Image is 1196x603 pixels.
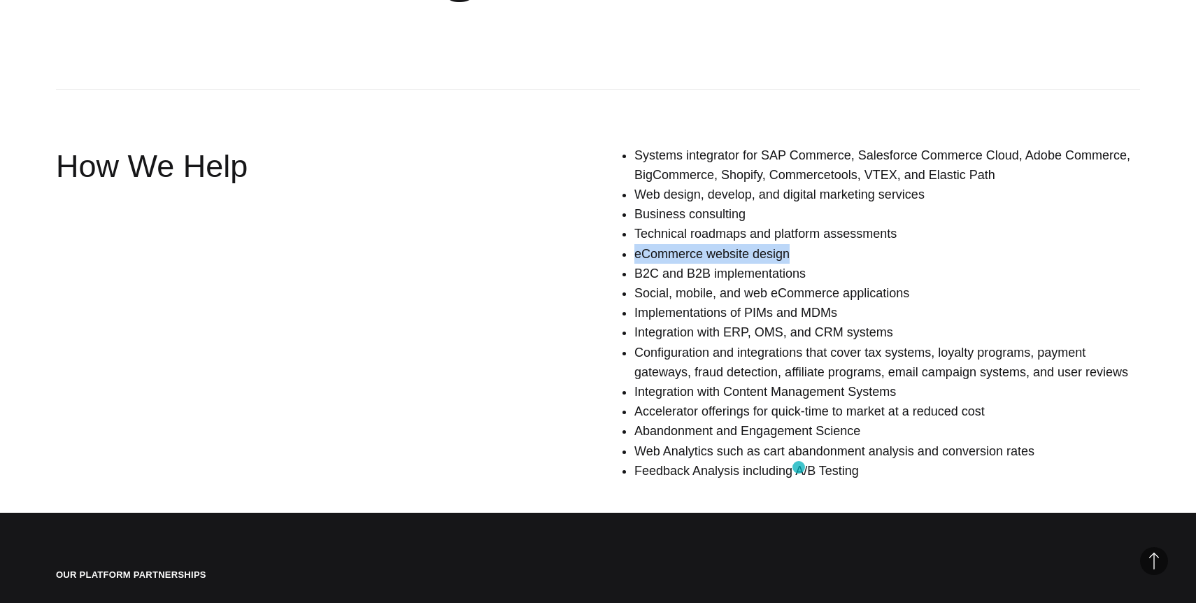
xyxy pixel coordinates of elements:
li: Implementations of PIMs and MDMs [634,303,1140,322]
li: Abandonment and Engagement Science [634,421,1140,441]
li: Feedback Analysis including A/B Testing [634,461,1140,481]
li: Web Analytics such as cart abandonment analysis and conversion rates [634,441,1140,461]
li: Integration with ERP, OMS, and CRM systems [634,322,1140,342]
li: Configuration and integrations that cover tax systems, loyalty programs, payment gateways, fraud ... [634,343,1140,382]
li: B2C and B2B implementations [634,264,1140,283]
button: Back to Top [1140,547,1168,575]
li: Systems integrator for SAP Commerce, Salesforce Commerce Cloud, Adobe Commerce, BigCommerce, Shop... [634,146,1140,185]
li: Business consulting [634,204,1140,224]
div: How We Help [56,146,492,485]
li: Technical roadmaps and platform assessments [634,224,1140,243]
li: Accelerator offerings for quick-time to market at a reduced cost [634,402,1140,421]
li: Social, mobile, and web eCommerce applications [634,283,1140,303]
li: eCommerce website design [634,244,1140,264]
li: Integration with Content Management Systems [634,382,1140,402]
li: Web design, develop, and digital marketing services [634,185,1140,204]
